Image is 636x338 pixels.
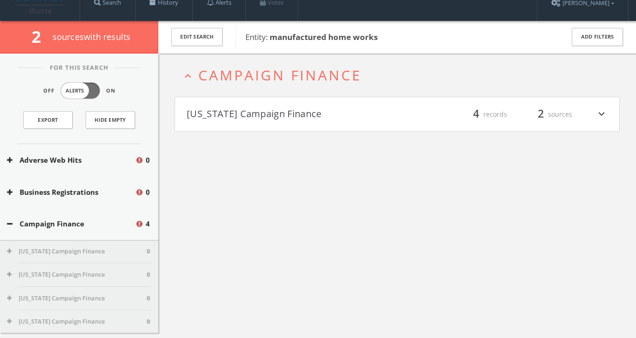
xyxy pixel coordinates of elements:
[187,106,397,122] button: [US_STATE] Campaign Finance
[146,219,150,229] span: 4
[245,32,378,42] span: Entity:
[270,32,378,42] b: manufactured home works
[182,67,620,83] button: expand_lessCampaign Finance
[7,247,147,256] button: [US_STATE] Campaign Finance
[7,187,135,198] button: Business Registrations
[7,219,135,229] button: Campaign Finance
[146,155,150,166] span: 0
[451,106,507,122] div: records
[469,106,483,122] span: 4
[182,70,194,82] i: expand_less
[534,106,548,122] span: 2
[595,106,608,122] i: expand_more
[53,31,131,42] span: source s with results
[86,111,135,129] button: Hide Empty
[23,111,73,129] a: Export
[147,317,150,326] span: 0
[171,28,223,46] button: Edit Search
[7,155,135,166] button: Adverse Web Hits
[147,270,150,279] span: 0
[198,66,362,85] span: Campaign Finance
[32,26,49,47] span: 2
[106,87,115,95] span: On
[43,87,54,95] span: Off
[7,294,147,303] button: [US_STATE] Campaign Finance
[7,317,147,326] button: [US_STATE] Campaign Finance
[516,106,572,122] div: sources
[147,247,150,256] span: 0
[7,270,147,279] button: [US_STATE] Campaign Finance
[146,187,150,198] span: 0
[147,294,150,303] span: 0
[572,28,623,46] button: Add Filters
[43,63,115,73] span: For This Search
